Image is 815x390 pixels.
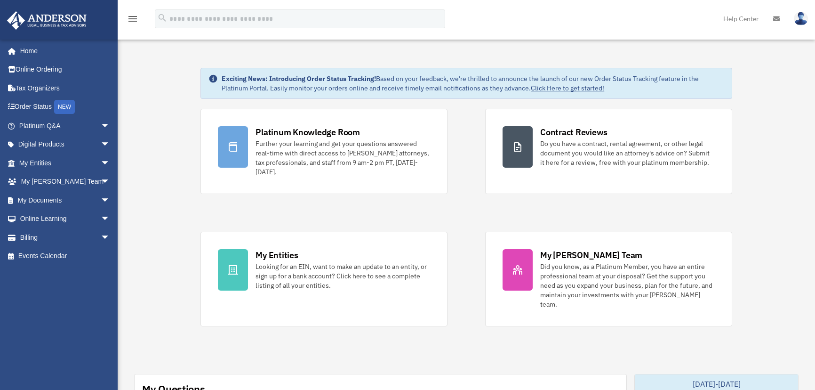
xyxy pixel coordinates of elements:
[256,139,430,177] div: Further your learning and get your questions answered real-time with direct access to [PERSON_NAM...
[127,16,138,24] a: menu
[7,135,124,154] a: Digital Productsarrow_drop_down
[101,116,120,136] span: arrow_drop_down
[4,11,89,30] img: Anderson Advisors Platinum Portal
[54,100,75,114] div: NEW
[7,154,124,172] a: My Entitiesarrow_drop_down
[540,262,715,309] div: Did you know, as a Platinum Member, you have an entire professional team at your disposal? Get th...
[101,154,120,173] span: arrow_drop_down
[101,191,120,210] span: arrow_drop_down
[157,13,168,23] i: search
[485,109,732,194] a: Contract Reviews Do you have a contract, rental agreement, or other legal document you would like...
[7,228,124,247] a: Billingarrow_drop_down
[101,210,120,229] span: arrow_drop_down
[101,135,120,154] span: arrow_drop_down
[200,232,447,326] a: My Entities Looking for an EIN, want to make an update to an entity, or sign up for a bank accoun...
[101,172,120,192] span: arrow_drop_down
[256,249,298,261] div: My Entities
[7,247,124,266] a: Events Calendar
[485,232,732,326] a: My [PERSON_NAME] Team Did you know, as a Platinum Member, you have an entire professional team at...
[540,249,642,261] div: My [PERSON_NAME] Team
[127,13,138,24] i: menu
[7,191,124,210] a: My Documentsarrow_drop_down
[7,41,120,60] a: Home
[794,12,808,25] img: User Pic
[256,262,430,290] div: Looking for an EIN, want to make an update to an entity, or sign up for a bank account? Click her...
[531,84,604,92] a: Click Here to get started!
[7,116,124,135] a: Platinum Q&Aarrow_drop_down
[540,139,715,167] div: Do you have a contract, rental agreement, or other legal document you would like an attorney's ad...
[256,126,360,138] div: Platinum Knowledge Room
[222,74,376,83] strong: Exciting News: Introducing Order Status Tracking!
[7,97,124,117] a: Order StatusNEW
[7,79,124,97] a: Tax Organizers
[222,74,724,93] div: Based on your feedback, we're thrilled to announce the launch of our new Order Status Tracking fe...
[101,228,120,247] span: arrow_drop_down
[540,126,607,138] div: Contract Reviews
[7,172,124,191] a: My [PERSON_NAME] Teamarrow_drop_down
[7,210,124,228] a: Online Learningarrow_drop_down
[7,60,124,79] a: Online Ordering
[200,109,447,194] a: Platinum Knowledge Room Further your learning and get your questions answered real-time with dire...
